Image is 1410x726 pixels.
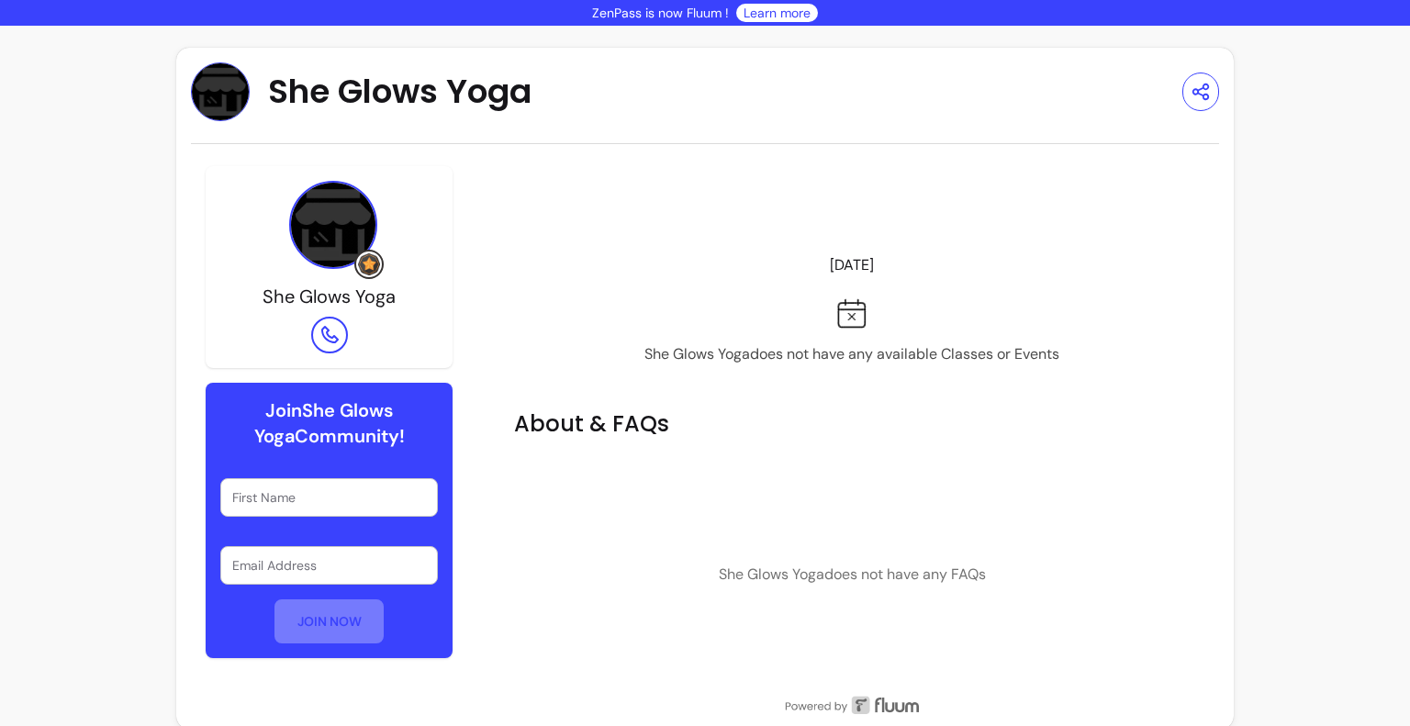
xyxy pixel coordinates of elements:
a: Learn more [744,4,811,22]
img: Provider image [289,181,377,269]
span: She Glows Yoga [263,285,396,308]
p: She Glows Yoga does not have any available Classes or Events [644,343,1059,365]
input: Email Address [232,556,426,575]
header: [DATE] [514,247,1190,284]
h6: Join She Glows Yoga Community! [220,397,438,449]
img: powered by Fluum [514,696,1190,714]
h2: About & FAQs [514,409,1190,439]
img: Provider image [191,62,250,121]
span: She Glows Yoga [268,73,532,110]
p: ZenPass is now Fluum ! [592,4,729,22]
p: She Glows Yoga does not have any FAQs [719,564,986,586]
img: Grow [358,253,380,275]
img: Fully booked icon [837,298,867,329]
input: First Name [232,488,426,507]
